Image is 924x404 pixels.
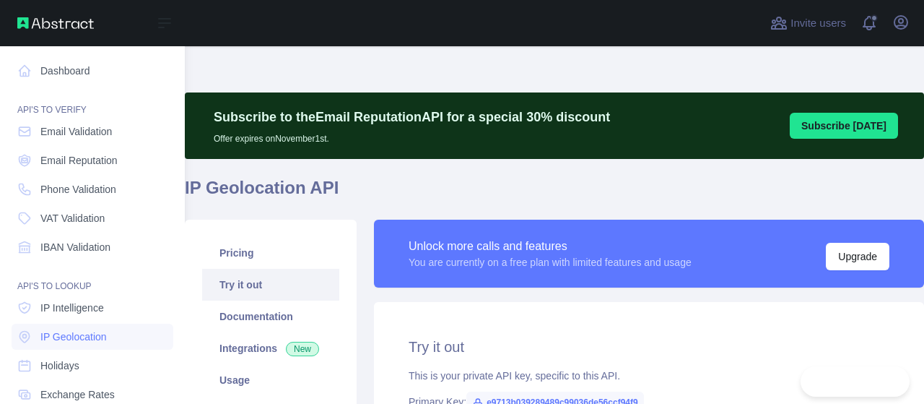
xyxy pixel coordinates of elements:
a: IP Geolocation [12,324,173,350]
div: You are currently on a free plan with limited features and usage [409,255,692,270]
h1: IP Geolocation API [185,176,924,211]
a: Email Validation [12,119,173,145]
a: IBAN Validation [12,234,173,260]
button: Subscribe [DATE] [790,113,898,139]
iframe: Toggle Customer Support [801,366,910,397]
a: Email Reputation [12,147,173,173]
span: Email Reputation [40,153,118,168]
span: New [286,342,319,356]
span: IP Intelligence [40,301,104,315]
p: Subscribe to the Email Reputation API for a special 30 % discount [214,107,610,127]
img: Abstract API [17,17,94,29]
a: Holidays [12,353,173,379]
span: Holidays [40,358,79,373]
button: Upgrade [826,243,889,270]
span: Exchange Rates [40,387,115,402]
h2: Try it out [409,337,889,357]
a: Phone Validation [12,176,173,202]
button: Invite users [767,12,849,35]
div: Unlock more calls and features [409,238,692,255]
div: This is your private API key, specific to this API. [409,369,889,383]
span: Phone Validation [40,182,116,197]
span: Email Validation [40,124,112,139]
span: Invite users [790,15,846,32]
a: Integrations New [202,332,339,364]
a: Dashboard [12,58,173,84]
span: VAT Validation [40,211,105,225]
span: IBAN Validation [40,240,110,254]
div: API'S TO VERIFY [12,87,173,116]
a: Usage [202,364,339,396]
a: VAT Validation [12,205,173,231]
a: Try it out [202,269,339,301]
a: IP Intelligence [12,295,173,321]
a: Documentation [202,301,339,332]
span: IP Geolocation [40,330,107,344]
a: Pricing [202,237,339,269]
div: API'S TO LOOKUP [12,263,173,292]
p: Offer expires on November 1st. [214,127,610,145]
